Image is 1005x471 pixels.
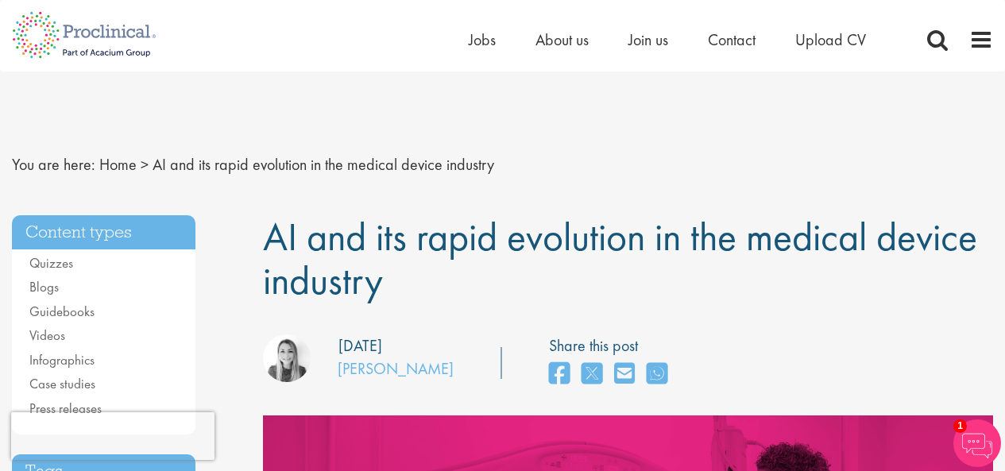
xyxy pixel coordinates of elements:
a: share on whats app [647,357,667,392]
a: Press releases [29,400,102,417]
a: Blogs [29,278,59,295]
a: share on twitter [582,357,602,392]
span: > [141,154,149,175]
a: Infographics [29,351,95,369]
a: Upload CV [795,29,866,50]
span: AI and its rapid evolution in the medical device industry [263,211,977,306]
a: share on facebook [549,357,570,392]
a: Contact [708,29,756,50]
a: [PERSON_NAME] [338,358,454,379]
a: About us [535,29,589,50]
h3: Content types [12,215,195,249]
img: Hannah Burke [263,334,311,382]
a: Case studies [29,375,95,392]
iframe: reCAPTCHA [11,412,215,460]
img: Chatbot [953,419,1001,467]
label: Share this post [549,334,675,357]
a: Jobs [469,29,496,50]
a: Guidebooks [29,303,95,320]
span: 1 [953,419,967,433]
div: [DATE] [338,334,382,357]
a: Quizzes [29,254,73,272]
a: Videos [29,326,65,344]
span: AI and its rapid evolution in the medical device industry [153,154,494,175]
a: Join us [628,29,668,50]
a: share on email [614,357,635,392]
a: breadcrumb link [99,154,137,175]
span: You are here: [12,154,95,175]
